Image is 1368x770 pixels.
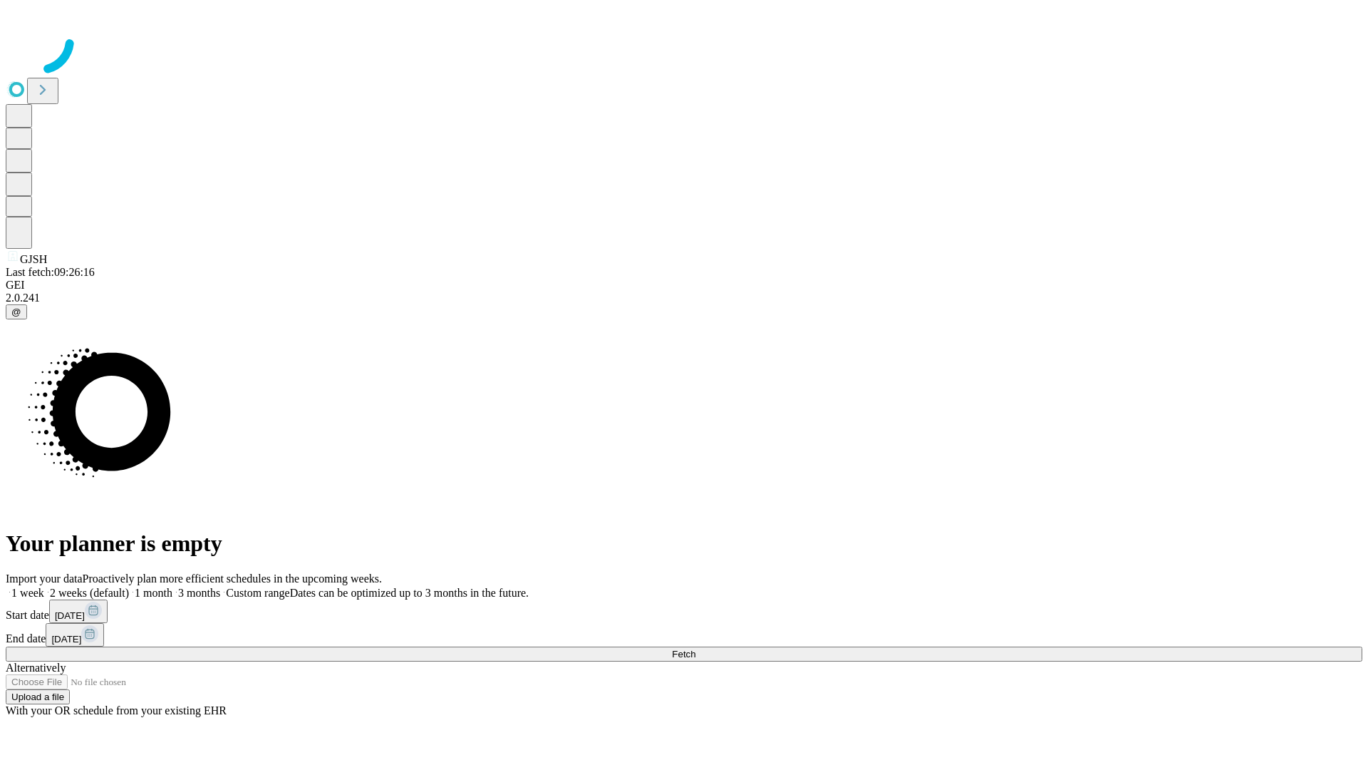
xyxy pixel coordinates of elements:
[290,587,529,599] span: Dates can be optimized up to 3 months in the future.
[6,304,27,319] button: @
[6,623,1362,647] div: End date
[6,573,83,585] span: Import your data
[11,587,44,599] span: 1 week
[55,610,85,621] span: [DATE]
[672,649,695,659] span: Fetch
[226,587,289,599] span: Custom range
[50,587,129,599] span: 2 weeks (default)
[6,279,1362,292] div: GEI
[83,573,382,585] span: Proactively plan more efficient schedules in the upcoming weeks.
[6,530,1362,557] h1: Your planner is empty
[6,600,1362,623] div: Start date
[49,600,108,623] button: [DATE]
[51,634,81,645] span: [DATE]
[6,647,1362,662] button: Fetch
[46,623,104,647] button: [DATE]
[6,266,95,278] span: Last fetch: 09:26:16
[20,253,47,265] span: GJSH
[6,292,1362,304] div: 2.0.241
[135,587,172,599] span: 1 month
[178,587,220,599] span: 3 months
[6,662,66,674] span: Alternatively
[11,307,21,317] span: @
[6,689,70,704] button: Upload a file
[6,704,227,717] span: With your OR schedule from your existing EHR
